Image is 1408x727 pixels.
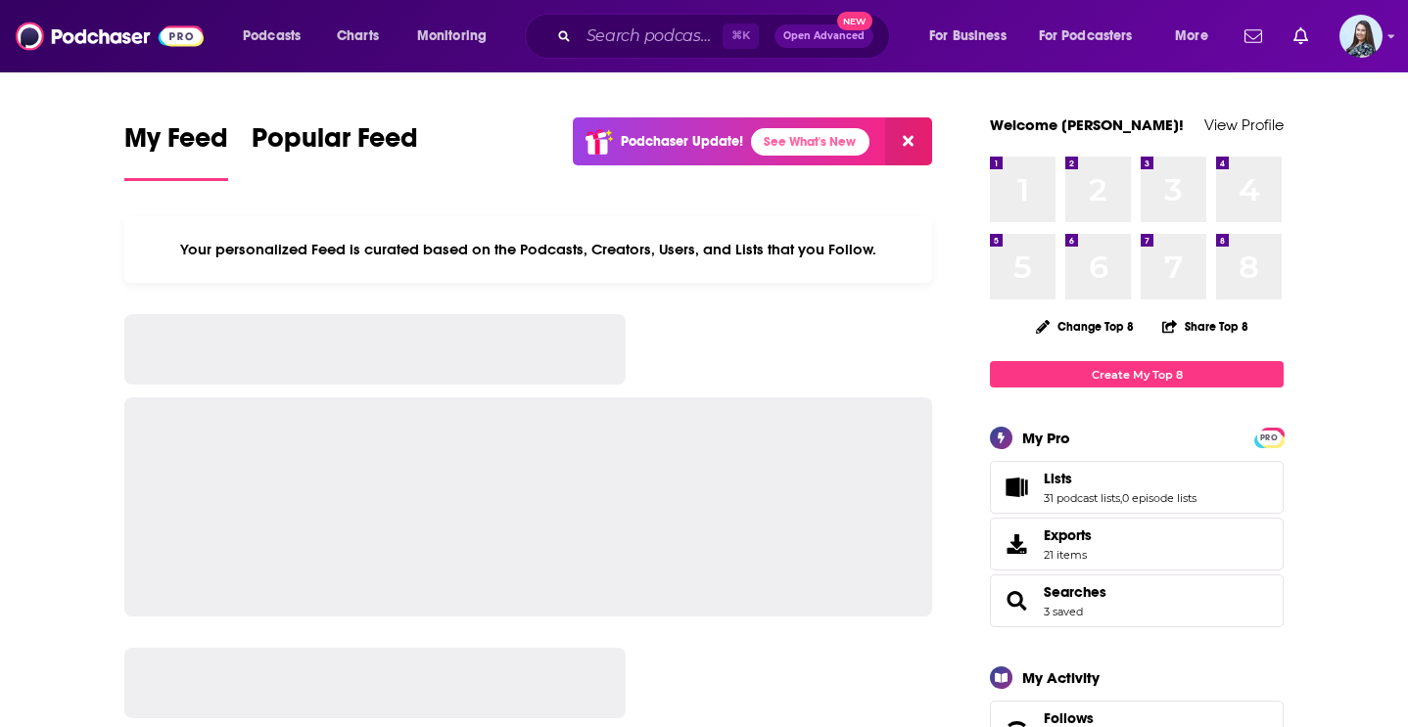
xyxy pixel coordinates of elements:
[915,21,1031,52] button: open menu
[997,530,1036,558] span: Exports
[1339,15,1383,58] button: Show profile menu
[997,474,1036,501] a: Lists
[990,518,1284,570] a: Exports
[1175,23,1208,50] span: More
[1161,307,1249,345] button: Share Top 8
[124,121,228,181] a: My Feed
[543,14,909,59] div: Search podcasts, credits, & more...
[1237,20,1270,53] a: Show notifications dropdown
[621,133,743,150] p: Podchaser Update!
[1339,15,1383,58] span: Logged in as brookefortierpr
[837,12,872,30] span: New
[1339,15,1383,58] img: User Profile
[1161,21,1233,52] button: open menu
[16,18,204,55] img: Podchaser - Follow, Share and Rate Podcasts
[1204,115,1284,134] a: View Profile
[1044,548,1092,562] span: 21 items
[1022,429,1070,447] div: My Pro
[1026,21,1161,52] button: open menu
[1044,526,1092,544] span: Exports
[1286,20,1316,53] a: Show notifications dropdown
[229,21,326,52] button: open menu
[337,23,379,50] span: Charts
[990,461,1284,514] span: Lists
[124,121,228,166] span: My Feed
[579,21,723,52] input: Search podcasts, credits, & more...
[124,216,932,283] div: Your personalized Feed is curated based on the Podcasts, Creators, Users, and Lists that you Follow.
[723,23,759,49] span: ⌘ K
[774,24,873,48] button: Open AdvancedNew
[990,115,1184,134] a: Welcome [PERSON_NAME]!
[417,23,487,50] span: Monitoring
[997,587,1036,614] a: Searches
[324,21,391,52] a: Charts
[243,23,301,50] span: Podcasts
[252,121,418,181] a: Popular Feed
[1044,491,1120,505] a: 31 podcast lists
[1044,709,1094,727] span: Follows
[1120,491,1122,505] span: ,
[1122,491,1197,505] a: 0 episode lists
[1024,314,1146,339] button: Change Top 8
[1039,23,1133,50] span: For Podcasters
[252,121,418,166] span: Popular Feed
[1044,470,1072,487] span: Lists
[1044,583,1106,601] a: Searches
[403,21,512,52] button: open menu
[751,128,869,156] a: See What's New
[783,31,865,41] span: Open Advanced
[929,23,1007,50] span: For Business
[1257,431,1281,445] span: PRO
[1257,430,1281,444] a: PRO
[1044,709,1224,727] a: Follows
[1044,470,1197,487] a: Lists
[990,574,1284,627] span: Searches
[990,361,1284,387] a: Create My Top 8
[1044,605,1083,618] a: 3 saved
[1022,668,1100,687] div: My Activity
